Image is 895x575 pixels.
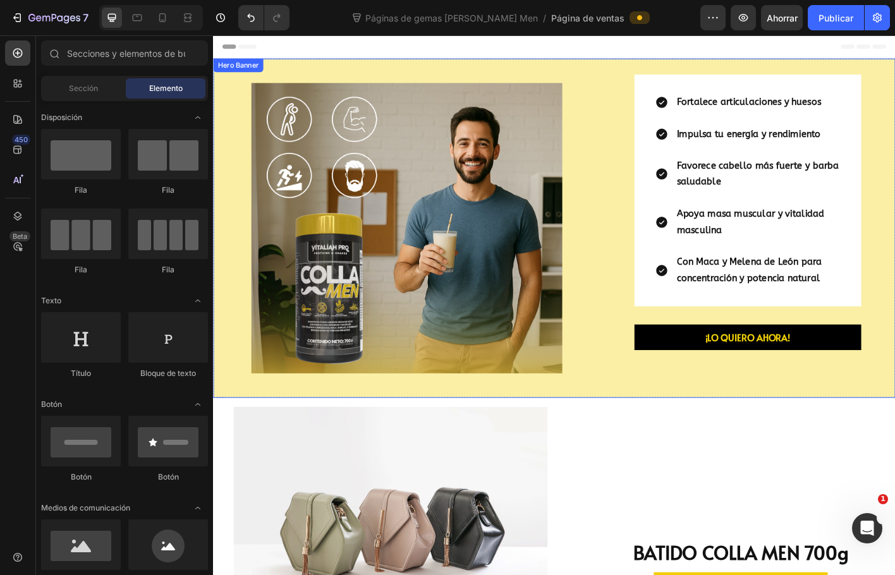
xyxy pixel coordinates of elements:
font: 450 [15,135,28,144]
font: Bloque de texto [140,368,196,378]
strong: Favorece cabello más fuerte y barba saludable [515,139,695,169]
font: 1 [880,495,886,503]
font: Publicar [819,13,853,23]
font: 7 [83,11,88,24]
font: Botón [71,472,92,481]
font: Páginas de gemas [PERSON_NAME] Men [365,13,538,23]
font: Sección [69,83,98,93]
p: Con Maca y Melena de León para concentración y potencia natural [515,243,698,280]
strong: Impulsa tu energía y rendimiento [515,104,675,116]
font: Fila [75,185,87,195]
span: Abrir con palanca [188,394,208,415]
button: Ahorrar [761,5,803,30]
font: Fila [162,265,174,274]
button: Publicar [808,5,864,30]
iframe: Área de diseño [213,35,895,575]
font: Disposición [41,112,82,122]
font: Fila [75,265,87,274]
font: Elemento [149,83,183,93]
font: Botón [158,472,179,481]
p: ¡LO QUIERO AHORA! [547,329,642,342]
span: Abrir con palanca [188,107,208,128]
font: Beta [13,232,27,241]
span: Abrir con palanca [188,498,208,518]
input: Secciones y elementos de búsqueda [41,40,208,66]
font: Texto [41,296,61,305]
button: 7 [5,5,94,30]
iframe: Chat en vivo de Intercom [852,513,882,543]
div: Hero Banner [3,28,53,39]
font: / [543,13,546,23]
p: Apoya masa muscular y vitalidad masculina [515,190,698,226]
div: Deshacer/Rehacer [238,5,289,30]
a: ¡LO QUIERO AHORA! [468,322,721,350]
font: Botón [41,399,62,409]
font: Página de ventas [551,13,624,23]
font: Título [71,368,91,378]
font: Ahorrar [767,13,798,23]
span: Abrir con palanca [188,291,208,311]
font: Fila [162,185,174,195]
font: Medios de comunicación [41,503,130,512]
strong: Fortalece articulaciones y huesos [515,68,676,80]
